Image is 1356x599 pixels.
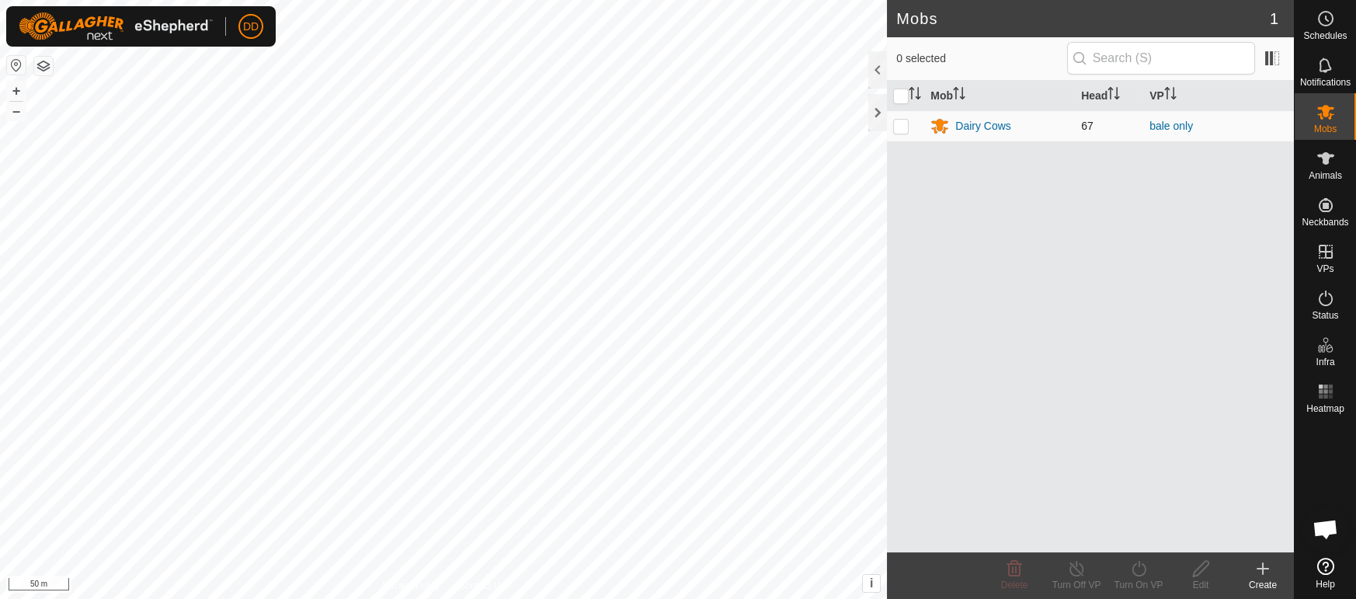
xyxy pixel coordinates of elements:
th: VP [1143,81,1294,111]
span: Animals [1309,171,1342,180]
button: Map Layers [34,57,53,75]
th: Head [1075,81,1143,111]
span: 0 selected [896,50,1066,67]
span: Heatmap [1306,404,1344,413]
div: Open chat [1302,506,1349,552]
div: Create [1232,578,1294,592]
a: bale only [1149,120,1193,132]
span: Delete [1001,580,1028,590]
input: Search (S) [1067,42,1255,75]
span: VPs [1316,264,1333,273]
span: Infra [1316,357,1334,367]
span: 1 [1270,7,1278,30]
span: Status [1312,311,1338,320]
span: Mobs [1314,124,1337,134]
h2: Mobs [896,9,1270,28]
span: Neckbands [1302,218,1348,227]
div: Turn Off VP [1045,578,1107,592]
a: Privacy Policy [382,579,440,593]
th: Mob [924,81,1075,111]
p-sorticon: Activate to sort [909,89,921,102]
p-sorticon: Activate to sort [953,89,965,102]
span: Schedules [1303,31,1347,40]
button: i [863,575,880,592]
button: Reset Map [7,56,26,75]
span: i [870,576,873,590]
span: 67 [1081,120,1093,132]
a: Contact Us [459,579,505,593]
div: Dairy Cows [955,118,1011,134]
p-sorticon: Activate to sort [1107,89,1120,102]
img: Gallagher Logo [19,12,213,40]
span: Notifications [1300,78,1351,87]
div: Edit [1170,578,1232,592]
button: + [7,82,26,100]
p-sorticon: Activate to sort [1164,89,1177,102]
span: DD [243,19,259,35]
div: Turn On VP [1107,578,1170,592]
a: Help [1295,552,1356,595]
span: Help [1316,580,1335,589]
button: – [7,102,26,120]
